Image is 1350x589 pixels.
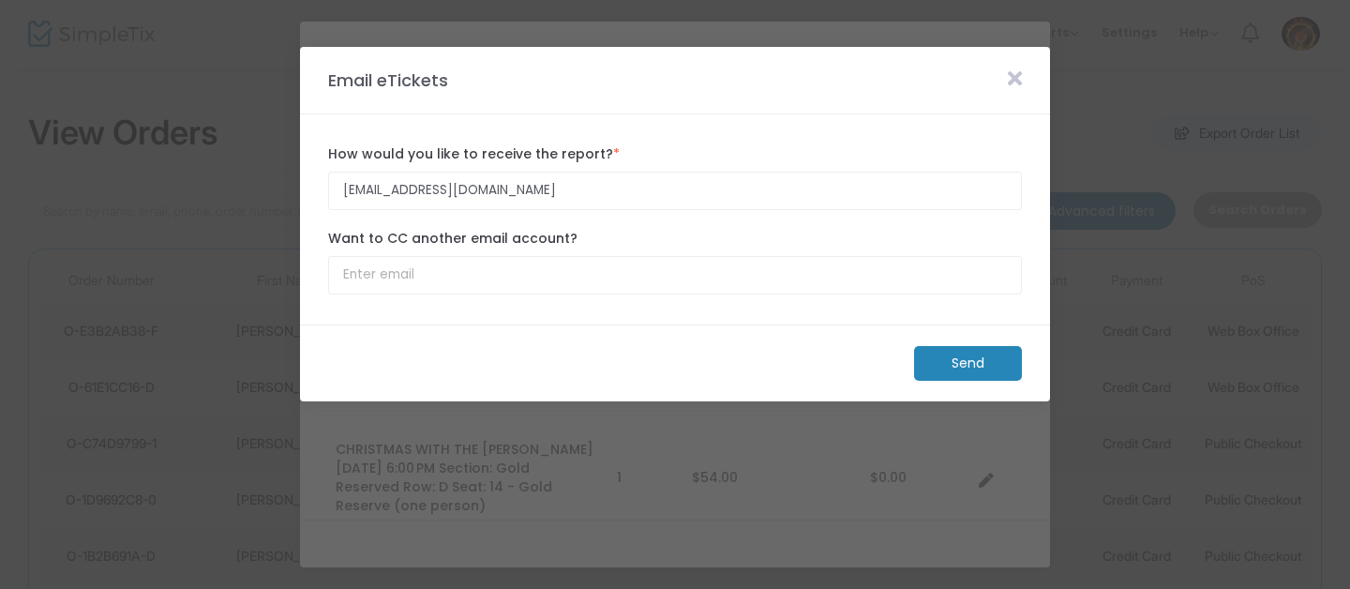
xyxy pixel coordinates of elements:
m-panel-header: Email eTickets [300,47,1050,114]
m-panel-title: Email eTickets [319,68,457,93]
label: How would you like to receive the report? [328,144,1022,164]
m-button: Send [914,346,1022,381]
input: Enter email [328,172,1022,210]
label: Want to CC another email account? [328,229,1022,249]
input: Enter email [328,256,1022,294]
